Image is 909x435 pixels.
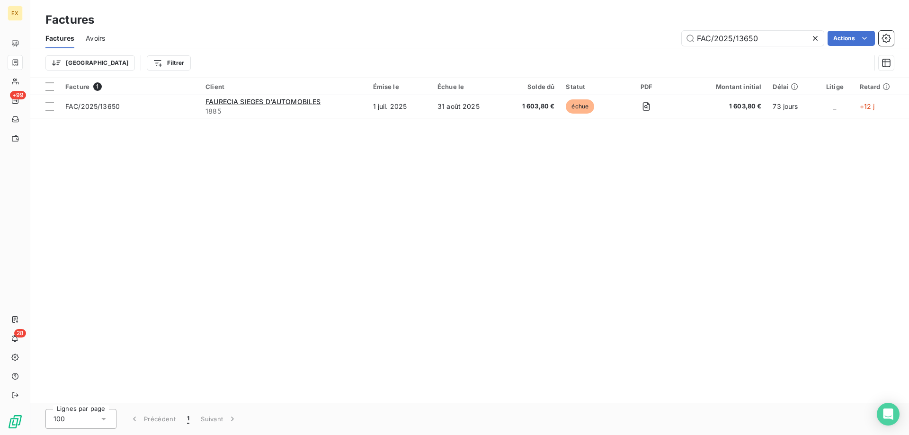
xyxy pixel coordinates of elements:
[181,409,195,429] button: 1
[767,95,816,118] td: 73 jours
[566,99,594,114] span: échue
[147,55,190,71] button: Filtrer
[373,83,426,90] div: Émise le
[65,102,120,110] span: FAC/2025/13650
[833,102,836,110] span: _
[10,91,26,99] span: +99
[508,83,554,90] div: Solde dû
[8,6,23,21] div: EX
[93,82,102,91] span: 1
[432,95,502,118] td: 31 août 2025
[860,102,875,110] span: +12 j
[124,409,181,429] button: Précédent
[45,34,74,43] span: Factures
[45,11,94,28] h3: Factures
[437,83,497,90] div: Échue le
[566,83,610,90] div: Statut
[205,107,361,116] span: 1885
[8,414,23,429] img: Logo LeanPay
[14,329,26,337] span: 28
[367,95,432,118] td: 1 juil. 2025
[508,102,554,111] span: 1 603,80 €
[828,31,875,46] button: Actions
[773,83,810,90] div: Délai
[205,98,321,106] span: FAURECIA SIEGES D'AUTOMOBILES
[205,83,361,90] div: Client
[65,83,89,90] span: Facture
[86,34,105,43] span: Avoirs
[187,414,189,424] span: 1
[683,102,762,111] span: 1 603,80 €
[45,55,135,71] button: [GEOGRAPHIC_DATA]
[683,83,762,90] div: Montant initial
[860,83,903,90] div: Retard
[53,414,65,424] span: 100
[622,83,671,90] div: PDF
[877,403,900,426] div: Open Intercom Messenger
[195,409,243,429] button: Suivant
[821,83,848,90] div: Litige
[682,31,824,46] input: Rechercher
